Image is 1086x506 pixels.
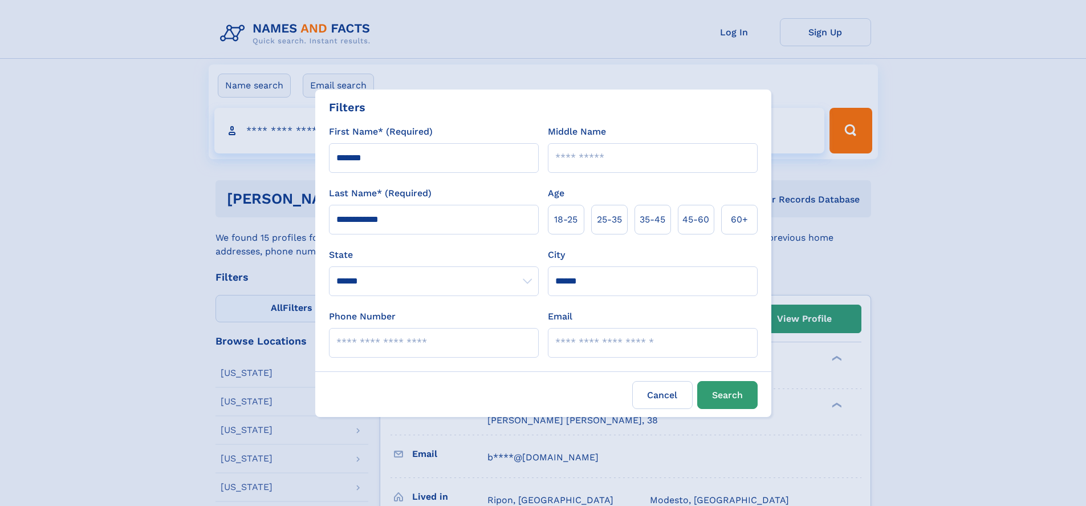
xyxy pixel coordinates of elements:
[731,213,748,226] span: 60+
[548,187,564,200] label: Age
[554,213,577,226] span: 18‑25
[329,187,432,200] label: Last Name* (Required)
[329,99,365,116] div: Filters
[329,125,433,139] label: First Name* (Required)
[597,213,622,226] span: 25‑35
[640,213,665,226] span: 35‑45
[697,381,758,409] button: Search
[329,248,539,262] label: State
[329,310,396,323] label: Phone Number
[548,310,572,323] label: Email
[682,213,709,226] span: 45‑60
[632,381,693,409] label: Cancel
[548,125,606,139] label: Middle Name
[548,248,565,262] label: City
